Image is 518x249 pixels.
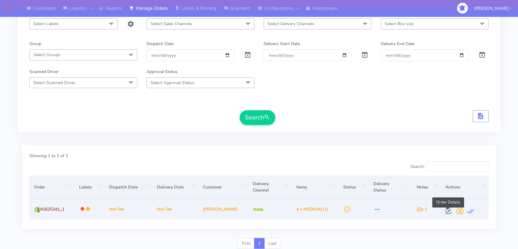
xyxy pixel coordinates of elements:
[240,110,275,125] button: Search
[426,161,489,171] input: Search:
[254,238,265,249] a: 1
[440,176,489,199] th: Actions: activate to sort column ascending
[369,176,412,199] th: Delivery Status: activate to sort column ascending
[40,206,64,212] span: #1625341_1
[198,176,248,199] th: Customer: activate to sort column ascending
[150,80,194,86] span: Select Approval Status
[291,176,338,199] th: Items: activate to sort column ascending
[150,21,192,27] span: Select Sales Channels
[152,199,198,219] td: Not Set
[105,199,152,219] td: Not Set
[264,41,300,47] label: Delivery Start Date
[253,208,264,211] img: Yodel
[296,206,321,212] span: 4 x MEDIUM
[410,161,489,171] label: Search:
[248,176,292,199] th: Delivery Channel: activate to sort column ascending
[74,176,105,199] th: Labels: activate to sort column ascending
[381,41,414,47] label: Delivery End Date
[33,52,60,58] span: Select Groups
[338,176,369,199] th: Status: activate to sort column ascending
[470,2,516,15] button: [PERSON_NAME]
[33,21,59,27] span: Select Labels
[412,176,441,199] th: Notes: activate to sort column ascending
[296,206,329,212] span: (11)
[29,41,41,47] label: Group
[385,21,413,27] span: Select Box size
[147,68,177,75] label: Approval Status
[33,80,75,86] span: Select Scanned Driver
[29,68,59,75] label: Scanned Driver
[105,176,152,199] th: Dispatch Date: activate to sort column ascending
[152,176,198,199] th: Delivery Date: activate to sort column ascending
[417,206,427,212] i: x 1
[29,153,68,159] label: Showing 1 to 1 of 1
[29,176,74,199] th: Order: activate to sort column ascending
[268,21,314,27] span: Select Delivery Channels
[198,199,248,219] td: [PERSON_NAME]
[34,206,40,212] img: shopify.png
[147,41,173,47] label: Dispatch Date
